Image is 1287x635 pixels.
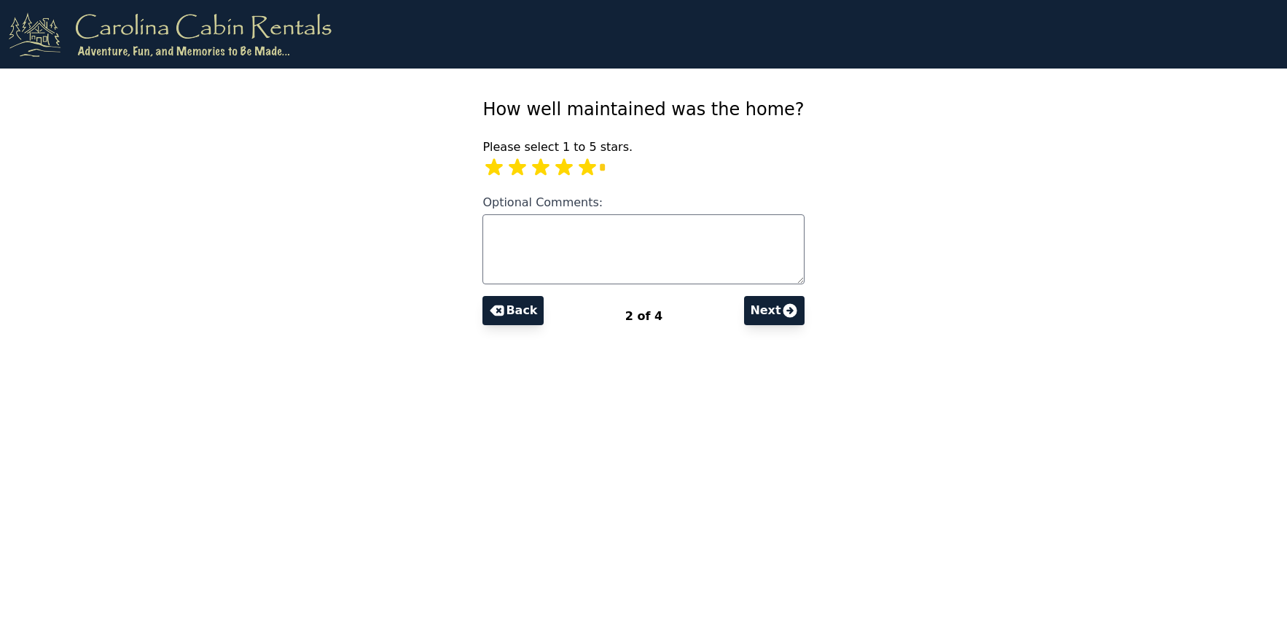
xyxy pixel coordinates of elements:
img: logo.png [9,12,332,57]
textarea: Optional Comments: [482,214,804,284]
span: 2 of 4 [625,309,662,323]
p: Please select 1 to 5 stars. [482,139,804,156]
button: Back [482,296,543,325]
span: How well maintained was the home? [482,99,804,120]
span: Optional Comments: [482,195,603,209]
button: Next [744,296,804,325]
